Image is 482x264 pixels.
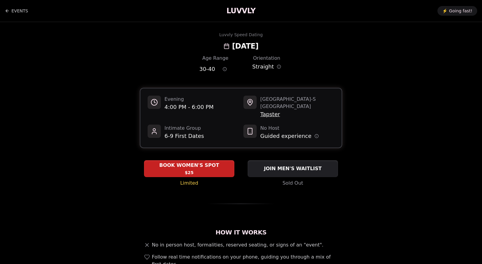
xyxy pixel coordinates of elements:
[260,96,334,110] span: [GEOGRAPHIC_DATA] - S [GEOGRAPHIC_DATA]
[144,160,234,177] button: BOOK WOMEN'S SPOT - Limited
[252,62,274,71] span: Straight
[199,65,215,73] span: 30 - 40
[140,228,342,237] h2: How It Works
[251,55,283,62] div: Orientation
[164,103,214,111] span: 4:00 PM - 6:00 PM
[180,180,198,187] span: Limited
[260,110,334,119] span: Tapster
[199,55,231,62] div: Age Range
[442,8,447,14] span: ⚡️
[5,5,28,17] a: Back to events
[260,125,319,132] span: No Host
[232,41,258,51] h2: [DATE]
[185,170,193,176] span: $25
[283,180,303,187] span: Sold Out
[248,160,338,177] button: JOIN MEN'S WAITLIST - Sold Out
[164,132,204,140] span: 6-9 First Dates
[263,165,323,172] span: JOIN MEN'S WAITLIST
[218,62,231,76] button: Age range information
[227,6,255,16] a: LUVVLY
[164,96,214,103] span: Evening
[277,65,281,69] button: Orientation information
[158,162,221,169] span: BOOK WOMEN'S SPOT
[260,132,311,140] span: Guided experience
[219,32,263,38] div: Luvvly Speed Dating
[152,241,324,249] span: No in person host, formalities, reserved seating, or signs of an "event".
[315,134,319,138] button: Host information
[164,125,204,132] span: Intimate Group
[449,8,472,14] span: Going fast!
